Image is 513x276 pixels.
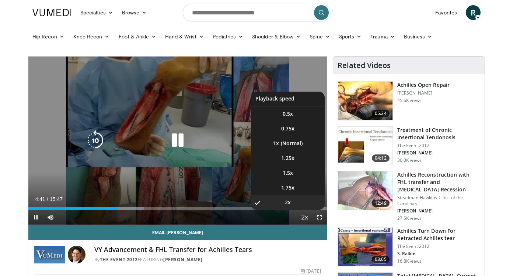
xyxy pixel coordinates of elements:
p: S. Raikin [397,251,480,257]
span: 05:24 [372,110,390,117]
img: MGngRNnbuHoiqTJH4xMDoxOmtxOwKG7D_3.150x105_q85_crop-smart_upscale.jpg [338,228,392,266]
p: 30.0K views [397,157,422,163]
p: The Event 2012 [397,143,480,149]
img: Avatar [68,246,85,263]
a: R [466,5,481,20]
a: Business [399,29,437,44]
span: / [47,196,48,202]
img: VuMedi Logo [32,9,71,16]
p: Steadman Hawkins Clinic of the Carolinas [397,195,480,207]
div: [DATE] [301,268,321,275]
h3: Treatment of Chronic Insertional Tendonosis [397,126,480,141]
button: Playback Rate [297,210,312,225]
p: 45.6K views [397,98,422,103]
img: The Event 2012 [34,246,65,263]
span: 4:41 [35,196,45,202]
button: Mute [43,210,58,225]
h3: Achilles Turn Down For Retracted Achilles tear [397,227,480,242]
a: [PERSON_NAME] [163,256,202,263]
h4: VY Advancement & FHL Transfer for Achilles Tears [94,246,321,254]
p: [PERSON_NAME] [397,150,480,156]
p: The Event 2012 [397,243,480,249]
a: Favorites [431,5,461,20]
input: Search topics, interventions [183,4,330,21]
h3: Achilles Reconstruction with FHL transfer and [MEDICAL_DATA] Recession [397,171,480,193]
span: 03:05 [372,256,390,263]
a: Trauma [366,29,399,44]
a: Sports [335,29,366,44]
div: Progress Bar [28,207,327,210]
span: 0.75x [281,125,294,132]
button: Pause [28,210,43,225]
img: Achilles_open_repai_100011708_1.jpg.150x105_q85_crop-smart_upscale.jpg [338,82,392,120]
span: 0.5x [283,110,293,117]
a: Email [PERSON_NAME] [28,225,327,240]
h4: Related Videos [338,61,391,70]
span: 1.5x [283,169,293,177]
span: 15:47 [50,196,63,202]
a: 03:05 Achilles Turn Down For Retracted Achilles tear The Event 2012 S. Raikin 16.8K views [338,227,480,266]
span: 04:12 [372,154,390,162]
a: Foot & Ankle [114,29,161,44]
button: Fullscreen [312,210,327,225]
a: Shoulder & Elbow [248,29,305,44]
a: 05:24 Achilles Open Repair [PERSON_NAME] 45.6K views [338,81,480,120]
p: 16.8K views [397,258,422,264]
p: [PERSON_NAME] [397,208,480,214]
img: O0cEsGv5RdudyPNn4xMDoxOmtxOwKG7D_1.150x105_q85_crop-smart_upscale.jpg [338,127,392,165]
h3: Achilles Open Repair [397,81,450,89]
video-js: Video Player [28,57,327,225]
span: 1.75x [281,184,294,191]
div: By FEATURING [94,256,321,263]
a: Specialties [76,5,118,20]
img: ASqSTwfBDudlPt2X4xMDoxOjA4MTsiGN.150x105_q85_crop-smart_upscale.jpg [338,171,392,210]
p: 27.5K views [397,215,422,221]
p: [PERSON_NAME] [397,90,450,96]
a: Browse [118,5,151,20]
a: The Event 2012 [100,256,138,263]
span: 2x [285,199,291,206]
a: Hand & Wrist [161,29,208,44]
a: 12:49 Achilles Reconstruction with FHL transfer and [MEDICAL_DATA] Recession Steadman Hawkins Cli... [338,171,480,221]
span: 1.25x [281,154,294,162]
a: Pediatrics [208,29,248,44]
span: 12:49 [372,200,390,207]
a: Knee Recon [69,29,114,44]
a: 04:12 Treatment of Chronic Insertional Tendonosis The Event 2012 [PERSON_NAME] 30.0K views [338,126,480,166]
a: Hip Recon [28,29,69,44]
span: 1x [273,140,279,147]
a: Spine [305,29,334,44]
